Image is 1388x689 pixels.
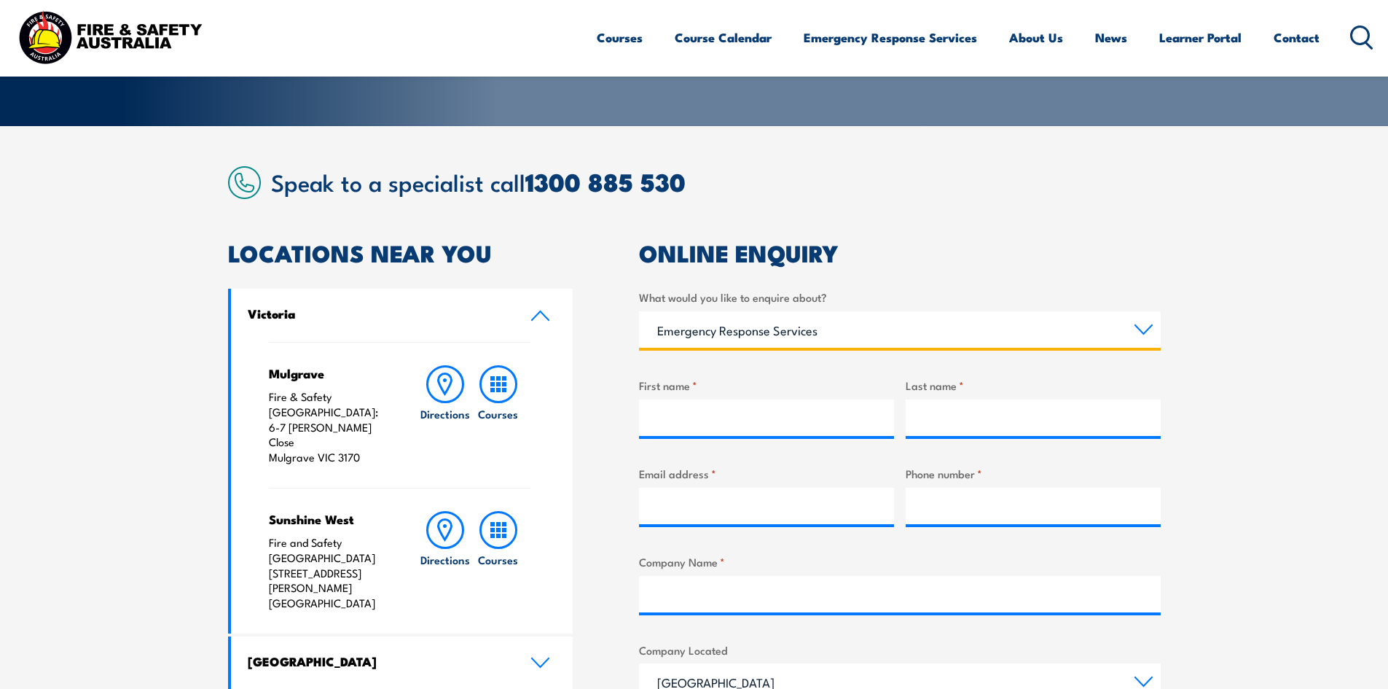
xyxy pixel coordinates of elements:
label: Phone number [906,465,1161,482]
label: Company Name [639,553,1161,570]
p: Fire & Safety [GEOGRAPHIC_DATA]: 6-7 [PERSON_NAME] Close Mulgrave VIC 3170 [269,389,391,465]
a: Emergency Response Services [804,18,977,57]
h6: Directions [420,552,470,567]
a: Course Calendar [675,18,772,57]
a: Learner Portal [1159,18,1242,57]
h4: Sunshine West [269,511,391,527]
p: Fire and Safety [GEOGRAPHIC_DATA] [STREET_ADDRESS][PERSON_NAME] [GEOGRAPHIC_DATA] [269,535,391,611]
label: What would you like to enquire about? [639,289,1161,305]
label: Last name [906,377,1161,394]
a: Courses [597,18,643,57]
h6: Courses [478,406,518,421]
h2: LOCATIONS NEAR YOU [228,242,573,262]
a: 1300 885 530 [525,162,686,201]
h4: [GEOGRAPHIC_DATA] [248,653,509,669]
a: Directions [419,365,471,465]
h2: Speak to a specialist call [271,168,1161,195]
h6: Courses [478,552,518,567]
a: About Us [1009,18,1063,57]
a: Courses [472,511,525,611]
h2: ONLINE ENQUIRY [639,242,1161,262]
label: Email address [639,465,894,482]
a: Victoria [231,289,573,342]
a: News [1095,18,1127,57]
h6: Directions [420,406,470,421]
h4: Victoria [248,305,509,322]
label: First name [639,377,894,394]
label: Company Located [639,642,1161,658]
h4: Mulgrave [269,365,391,381]
a: Contact [1274,18,1320,57]
a: Directions [419,511,471,611]
a: Courses [472,365,525,465]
